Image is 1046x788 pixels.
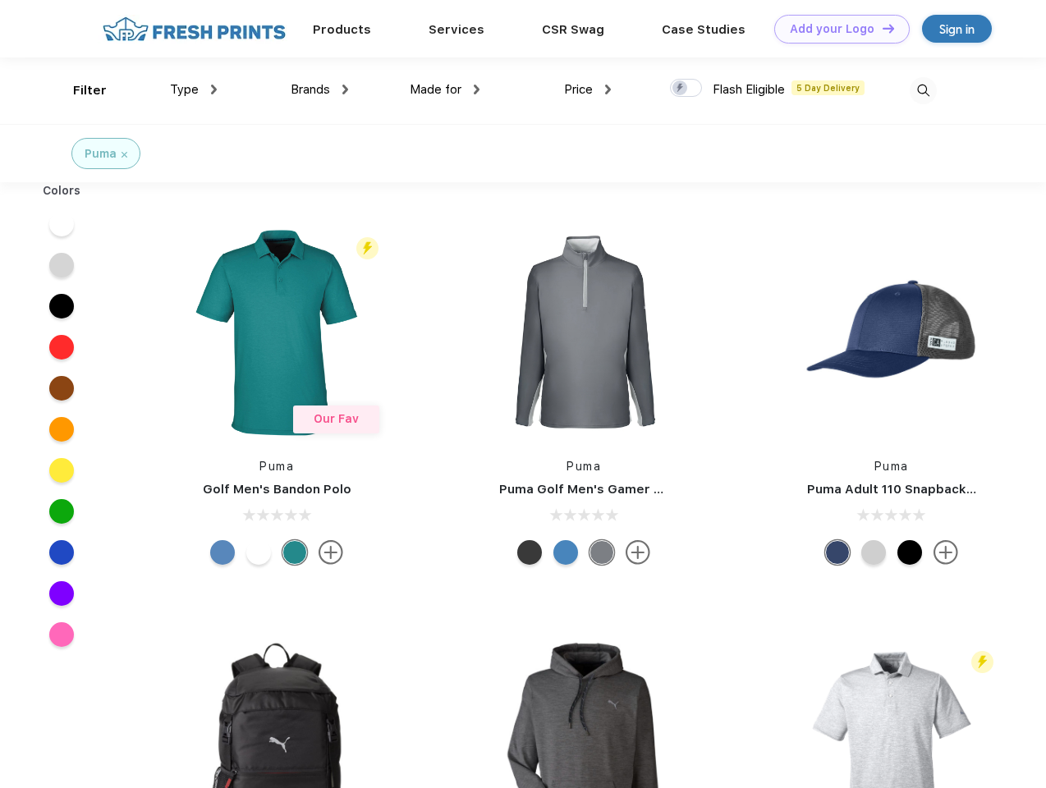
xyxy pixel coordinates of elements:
[517,540,542,565] div: Puma Black
[790,22,874,36] div: Add your Logo
[85,145,117,163] div: Puma
[98,15,291,44] img: fo%20logo%202.webp
[939,20,975,39] div: Sign in
[410,82,461,97] span: Made for
[291,82,330,97] span: Brands
[897,540,922,565] div: Pma Blk Pma Blk
[567,460,601,473] a: Puma
[246,540,271,565] div: Bright White
[564,82,593,97] span: Price
[626,540,650,565] img: more.svg
[922,15,992,43] a: Sign in
[282,540,307,565] div: Green Lagoon
[122,152,127,158] img: filter_cancel.svg
[934,540,958,565] img: more.svg
[259,460,294,473] a: Puma
[203,482,351,497] a: Golf Men's Bandon Polo
[553,540,578,565] div: Bright Cobalt
[314,412,359,425] span: Our Fav
[429,22,484,37] a: Services
[791,80,865,95] span: 5 Day Delivery
[475,223,693,442] img: func=resize&h=266
[713,82,785,97] span: Flash Eligible
[313,22,371,37] a: Products
[30,182,94,199] div: Colors
[971,651,993,673] img: flash_active_toggle.svg
[319,540,343,565] img: more.svg
[211,85,217,94] img: dropdown.png
[499,482,759,497] a: Puma Golf Men's Gamer Golf Quarter-Zip
[542,22,604,37] a: CSR Swag
[73,81,107,100] div: Filter
[474,85,479,94] img: dropdown.png
[910,77,937,104] img: desktop_search.svg
[210,540,235,565] div: Lake Blue
[356,237,378,259] img: flash_active_toggle.svg
[861,540,886,565] div: Quarry Brt Whit
[874,460,909,473] a: Puma
[167,223,386,442] img: func=resize&h=266
[342,85,348,94] img: dropdown.png
[590,540,614,565] div: Quiet Shade
[170,82,199,97] span: Type
[605,85,611,94] img: dropdown.png
[883,24,894,33] img: DT
[825,540,850,565] div: Peacoat with Qut Shd
[782,223,1001,442] img: func=resize&h=266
